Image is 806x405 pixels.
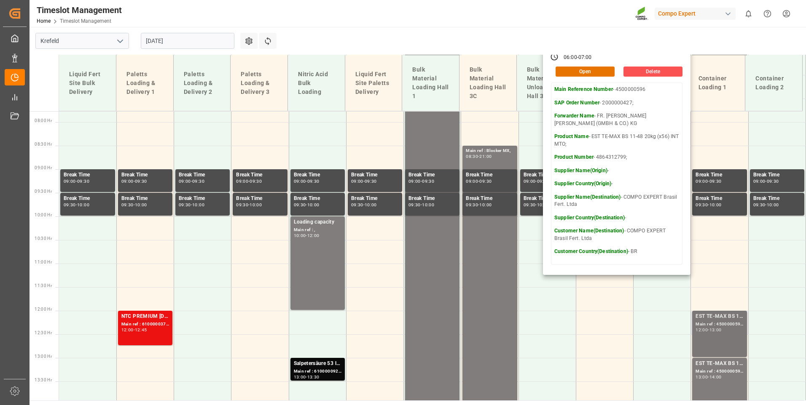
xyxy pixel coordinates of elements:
[466,155,478,158] div: 08:30
[753,195,801,203] div: Break Time
[236,195,284,203] div: Break Time
[696,368,743,375] div: Main ref : 4500000595, 2000000427;
[554,154,594,160] strong: Product Number
[466,195,513,203] div: Break Time
[121,328,134,332] div: 12:00
[294,203,306,207] div: 09:30
[66,67,109,100] div: Liquid Fert Site Bulk Delivery
[524,203,536,207] div: 09:30
[121,179,134,183] div: 09:00
[421,203,422,207] div: -
[752,71,795,95] div: Container Loading 2
[237,67,281,100] div: Paletts Loading & Delivery 3
[306,179,307,183] div: -
[478,179,479,183] div: -
[134,203,135,207] div: -
[655,8,736,20] div: Compo Expert
[709,328,722,332] div: 13:00
[236,179,248,183] div: 09:00
[767,179,779,183] div: 09:30
[554,248,628,254] strong: Customer Country(Destination)
[554,248,679,256] p: - BR
[64,203,76,207] div: 09:30
[753,171,801,179] div: Break Time
[135,328,147,332] div: 12:45
[422,203,434,207] div: 10:00
[554,100,599,106] strong: SAP Order Number
[64,171,112,179] div: Break Time
[479,203,492,207] div: 10:00
[236,171,284,179] div: Break Time
[696,203,708,207] div: 09:30
[35,330,52,335] span: 12:30 Hr
[696,375,708,379] div: 13:00
[758,4,777,23] button: Help Center
[121,312,169,321] div: NTC PREMIUM [DATE] 50kg (x25) INT MTO;
[554,167,679,175] p: -
[695,71,739,95] div: Container Loading 1
[564,54,577,61] div: 06:00
[655,5,739,21] button: Compo Expert
[179,203,191,207] div: 09:30
[709,375,722,379] div: 14:00
[248,179,250,183] div: -
[35,33,129,49] input: Type to search/select
[363,179,365,183] div: -
[554,86,613,92] strong: Main Reference Number
[121,321,169,328] div: Main ref : 6100000372, 2000000195;
[554,215,625,221] strong: Supplier Country(Destination)
[37,4,122,16] div: Timeslot Management
[479,179,492,183] div: 09:30
[408,195,456,203] div: Break Time
[554,194,679,208] p: - COMPO EXPERT Brasil Fert. Ltda
[578,54,592,61] div: 07:00
[535,203,537,207] div: -
[35,118,52,123] span: 08:00 Hr
[179,179,191,183] div: 09:00
[466,179,478,183] div: 09:00
[35,283,52,288] span: 11:30 Hr
[77,203,89,207] div: 10:00
[141,33,234,49] input: DD.MM.YYYY
[753,203,766,207] div: 09:30
[35,213,52,217] span: 10:00 Hr
[134,328,135,332] div: -
[35,165,52,170] span: 09:00 Hr
[466,203,478,207] div: 09:30
[408,179,421,183] div: 09:00
[466,147,513,155] div: Main ref : Blocker MX,
[554,214,679,222] p: -
[64,195,112,203] div: Break Time
[294,226,341,234] div: Main ref : ,
[135,203,147,207] div: 10:00
[37,18,51,24] a: Home
[179,171,226,179] div: Break Time
[696,179,708,183] div: 09:00
[352,67,395,100] div: Liquid Fert Site Paletts Delivery
[294,195,341,203] div: Break Time
[294,171,341,179] div: Break Time
[408,171,456,179] div: Break Time
[708,328,709,332] div: -
[307,234,320,237] div: 12:00
[696,328,708,332] div: 12:00
[35,260,52,264] span: 11:00 Hr
[113,35,126,48] button: open menu
[35,236,52,241] span: 10:30 Hr
[294,368,341,375] div: Main ref : 6100000926, 2000000835;
[535,179,537,183] div: -
[696,321,743,328] div: Main ref : 4500000597, 2000000427;
[554,113,594,119] strong: Forwarder Name
[524,62,567,104] div: Bulk Material Unloading Hall 3B
[708,179,709,183] div: -
[191,179,192,183] div: -
[236,203,248,207] div: 09:30
[537,203,549,207] div: 10:00
[554,181,611,187] strong: Supplier Country(Origin)
[554,180,679,188] p: -
[35,307,52,312] span: 12:00 Hr
[421,179,422,183] div: -
[524,171,571,179] div: Break Time
[306,375,307,379] div: -
[422,179,434,183] div: 09:30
